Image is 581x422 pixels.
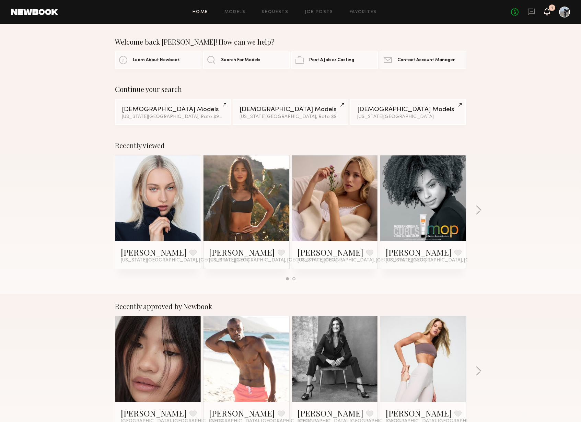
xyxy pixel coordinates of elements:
div: 1 [551,6,553,10]
a: [PERSON_NAME] [209,247,275,258]
div: Recently approved by Newbook [115,302,466,310]
a: [PERSON_NAME] [298,408,363,419]
div: [US_STATE][GEOGRAPHIC_DATA], Rate $95 - $100 [240,115,341,119]
a: [PERSON_NAME] [386,247,452,258]
span: [US_STATE][GEOGRAPHIC_DATA], [GEOGRAPHIC_DATA] [121,258,249,263]
span: [US_STATE][GEOGRAPHIC_DATA], [GEOGRAPHIC_DATA] [386,258,514,263]
div: [DEMOGRAPHIC_DATA] Models [240,106,341,113]
a: [PERSON_NAME] [121,408,187,419]
div: [US_STATE][GEOGRAPHIC_DATA] [357,115,459,119]
div: Recently viewed [115,141,466,150]
a: Post A Job or Casting [291,51,378,69]
a: Search For Models [203,51,290,69]
div: [DEMOGRAPHIC_DATA] Models [357,106,459,113]
a: [PERSON_NAME] [209,408,275,419]
a: [DEMOGRAPHIC_DATA] Models[US_STATE][GEOGRAPHIC_DATA], Rate $95 - $100 [115,99,231,125]
a: Home [193,10,208,14]
a: [DEMOGRAPHIC_DATA] Models[US_STATE][GEOGRAPHIC_DATA], Rate $95 - $100 [233,99,348,125]
span: [US_STATE][GEOGRAPHIC_DATA], [GEOGRAPHIC_DATA] [298,258,426,263]
a: [PERSON_NAME] [298,247,363,258]
a: Models [224,10,245,14]
span: Search For Models [221,58,260,62]
span: [US_STATE][GEOGRAPHIC_DATA], [GEOGRAPHIC_DATA] [209,258,337,263]
span: Post A Job or Casting [309,58,354,62]
div: Continue your search [115,85,466,93]
a: [DEMOGRAPHIC_DATA] Models[US_STATE][GEOGRAPHIC_DATA] [350,99,466,125]
a: [PERSON_NAME] [121,247,187,258]
div: [DEMOGRAPHIC_DATA] Models [122,106,224,113]
span: Contact Account Manager [397,58,455,62]
a: Requests [262,10,288,14]
a: [PERSON_NAME] [386,408,452,419]
a: Contact Account Manager [380,51,466,69]
div: [US_STATE][GEOGRAPHIC_DATA], Rate $95 - $100 [122,115,224,119]
span: Learn About Newbook [133,58,180,62]
a: Favorites [350,10,377,14]
a: Learn About Newbook [115,51,201,69]
div: Welcome back [PERSON_NAME]! How can we help? [115,38,466,46]
a: Job Posts [305,10,333,14]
